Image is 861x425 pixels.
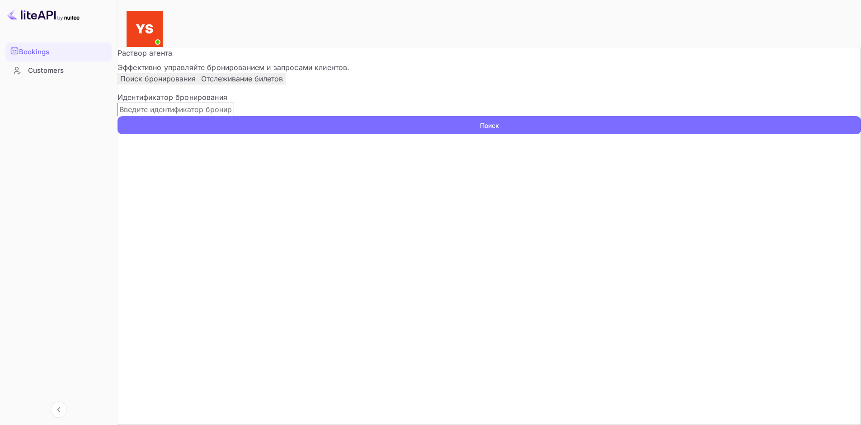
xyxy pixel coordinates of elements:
a: Bookings [5,42,112,61]
button: Поиск [118,116,861,134]
a: Customers [5,62,112,79]
ya-tr-span: Отслеживание билетов [201,74,283,83]
ya-tr-span: Поиск бронирования [120,74,196,83]
ya-tr-span: Эффективно управляйте бронированием и запросами клиентов. [118,63,350,72]
input: Введите идентификатор бронирования (например, 63782194) [118,103,234,116]
ya-tr-span: Поиск [480,121,499,130]
ya-tr-span: Идентификатор бронирования [118,93,227,102]
div: Customers [5,62,112,80]
img: Логотип LiteAPI [7,7,80,22]
img: Служба Поддержки Яндекса [127,11,163,47]
button: Свернуть навигацию [51,401,67,418]
ya-tr-span: Раствор агента [118,48,172,57]
div: Customers [28,66,107,76]
div: Bookings [19,47,107,57]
